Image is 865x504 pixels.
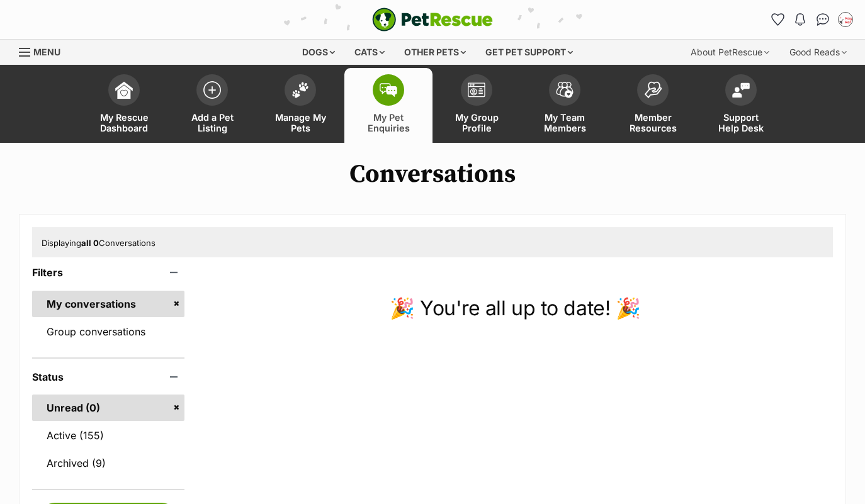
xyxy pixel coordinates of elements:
a: Member Resources [609,68,697,143]
a: Active (155) [32,422,184,449]
div: Dogs [293,40,344,65]
a: Support Help Desk [697,68,785,143]
a: My Pet Enquiries [344,68,433,143]
div: Other pets [395,40,475,65]
a: Unread (0) [32,395,184,421]
span: Displaying Conversations [42,238,155,248]
a: My Team Members [521,68,609,143]
a: Add a Pet Listing [168,68,256,143]
header: Status [32,371,184,383]
strong: all 0 [81,238,99,248]
a: My Group Profile [433,68,521,143]
a: My conversations [32,291,184,317]
ul: Account quick links [767,9,856,30]
a: Archived (9) [32,450,184,476]
img: chat-41dd97257d64d25036548639549fe6c8038ab92f7586957e7f3b1b290dea8141.svg [817,13,830,26]
button: Notifications [790,9,810,30]
img: member-resources-icon-8e73f808a243e03378d46382f2149f9095a855e16c252ad45f914b54edf8863c.svg [644,81,662,98]
img: notifications-46538b983faf8c2785f20acdc204bb7945ddae34d4c08c2a6579f10ce5e182be.svg [795,13,805,26]
a: Menu [19,40,69,62]
header: Filters [32,267,184,278]
img: logo-e224e6f780fb5917bec1dbf3a21bbac754714ae5b6737aabdf751b685950b380.svg [372,8,493,31]
span: My Group Profile [448,112,505,133]
span: Support Help Desk [713,112,769,133]
img: add-pet-listing-icon-0afa8454b4691262ce3f59096e99ab1cd57d4a30225e0717b998d2c9b9846f56.svg [203,81,221,99]
button: My account [835,9,856,30]
span: My Rescue Dashboard [96,112,152,133]
p: 🎉 You're all up to date! 🎉 [197,293,833,323]
a: Group conversations [32,318,184,345]
span: Member Resources [625,112,681,133]
a: Conversations [813,9,833,30]
div: Good Reads [781,40,856,65]
img: Laura Chao profile pic [839,13,852,26]
img: manage-my-pets-icon-02211641906a0b7f246fdf0571729dbe1e7629f14944591b6c1af311fb30b64b.svg [291,82,309,98]
div: Get pet support [477,40,582,65]
img: dashboard-icon-eb2f2d2d3e046f16d808141f083e7271f6b2e854fb5c12c21221c1fb7104beca.svg [115,81,133,99]
span: Manage My Pets [272,112,329,133]
div: Cats [346,40,393,65]
span: My Pet Enquiries [360,112,417,133]
span: My Team Members [536,112,593,133]
a: PetRescue [372,8,493,31]
span: Menu [33,47,60,57]
a: My Rescue Dashboard [80,68,168,143]
img: group-profile-icon-3fa3cf56718a62981997c0bc7e787c4b2cf8bcc04b72c1350f741eb67cf2f40e.svg [468,82,485,98]
a: Favourites [767,9,788,30]
a: Manage My Pets [256,68,344,143]
div: About PetRescue [682,40,778,65]
img: team-members-icon-5396bd8760b3fe7c0b43da4ab00e1e3bb1a5d9ba89233759b79545d2d3fc5d0d.svg [556,82,574,98]
img: pet-enquiries-icon-7e3ad2cf08bfb03b45e93fb7055b45f3efa6380592205ae92323e6603595dc1f.svg [380,83,397,97]
span: Add a Pet Listing [184,112,240,133]
img: help-desk-icon-fdf02630f3aa405de69fd3d07c3f3aa587a6932b1a1747fa1d2bba05be0121f9.svg [732,82,750,98]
